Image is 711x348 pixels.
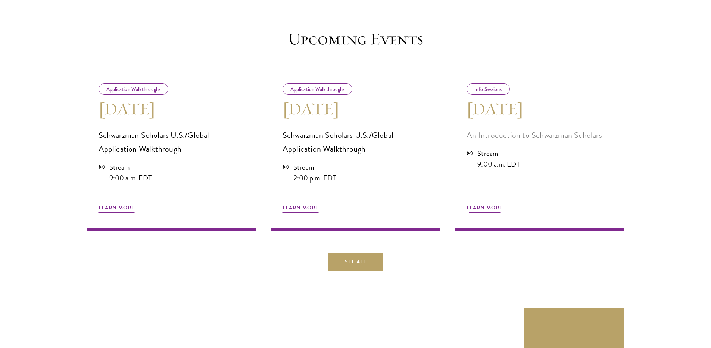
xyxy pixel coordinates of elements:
[283,83,353,95] div: Application Walkthroughs
[283,129,428,156] p: Schwarzman Scholars U.S./Global Application Walkthrough
[293,162,336,173] div: Stream
[467,203,503,215] span: Learn More
[99,98,244,119] h3: [DATE]
[109,173,152,183] div: 9:00 a.m. EDT
[467,98,612,119] h3: [DATE]
[477,159,520,170] div: 9:00 a.m. EDT
[99,129,244,156] p: Schwarzman Scholars U.S./Global Application Walkthrough
[467,83,509,95] div: Info Sessions
[293,173,336,183] div: 2:00 p.m. EDT
[271,70,440,231] a: Application Walkthroughs [DATE] Schwarzman Scholars U.S./Global Application Walkthrough Stream 2:...
[283,203,319,215] span: Learn More
[99,83,169,95] div: Application Walkthroughs
[99,203,135,215] span: Learn More
[283,98,428,119] h3: [DATE]
[328,253,383,271] a: See All
[455,70,624,231] a: Info Sessions [DATE] An Introduction to Schwarzman Scholars Stream 9:00 a.m. EDT Learn More
[109,162,152,173] div: Stream
[467,129,612,142] p: An Introduction to Schwarzman Scholars
[477,148,520,159] div: Stream
[240,29,471,50] h2: Upcoming Events
[87,70,256,231] a: Application Walkthroughs [DATE] Schwarzman Scholars U.S./Global Application Walkthrough Stream 9:...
